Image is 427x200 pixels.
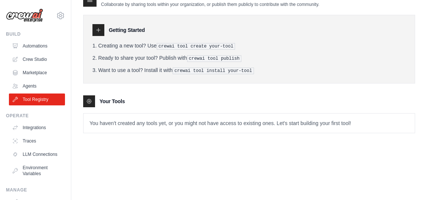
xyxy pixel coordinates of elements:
[157,43,235,50] pre: crewai tool create your-tool
[92,42,406,50] li: Creating a new tool? Use
[9,122,65,134] a: Integrations
[6,113,65,119] div: Operate
[9,40,65,52] a: Automations
[9,67,65,79] a: Marketplace
[92,66,406,74] li: Want to use a tool? Install it with
[9,53,65,65] a: Crew Studio
[9,162,65,180] a: Environment Variables
[6,187,65,193] div: Manage
[173,68,254,74] pre: crewai tool install your-tool
[9,148,65,160] a: LLM Connections
[92,54,406,62] li: Ready to share your tool? Publish with
[100,98,125,105] h3: Your Tools
[84,114,415,133] p: You haven't created any tools yet, or you might not have access to existing ones. Let's start bui...
[187,55,242,62] pre: crewai tool publish
[9,135,65,147] a: Traces
[9,80,65,92] a: Agents
[6,31,65,37] div: Build
[9,94,65,105] a: Tool Registry
[101,1,319,7] p: Collaborate by sharing tools within your organization, or publish them publicly to contribute wit...
[109,26,145,34] h3: Getting Started
[6,9,43,23] img: Logo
